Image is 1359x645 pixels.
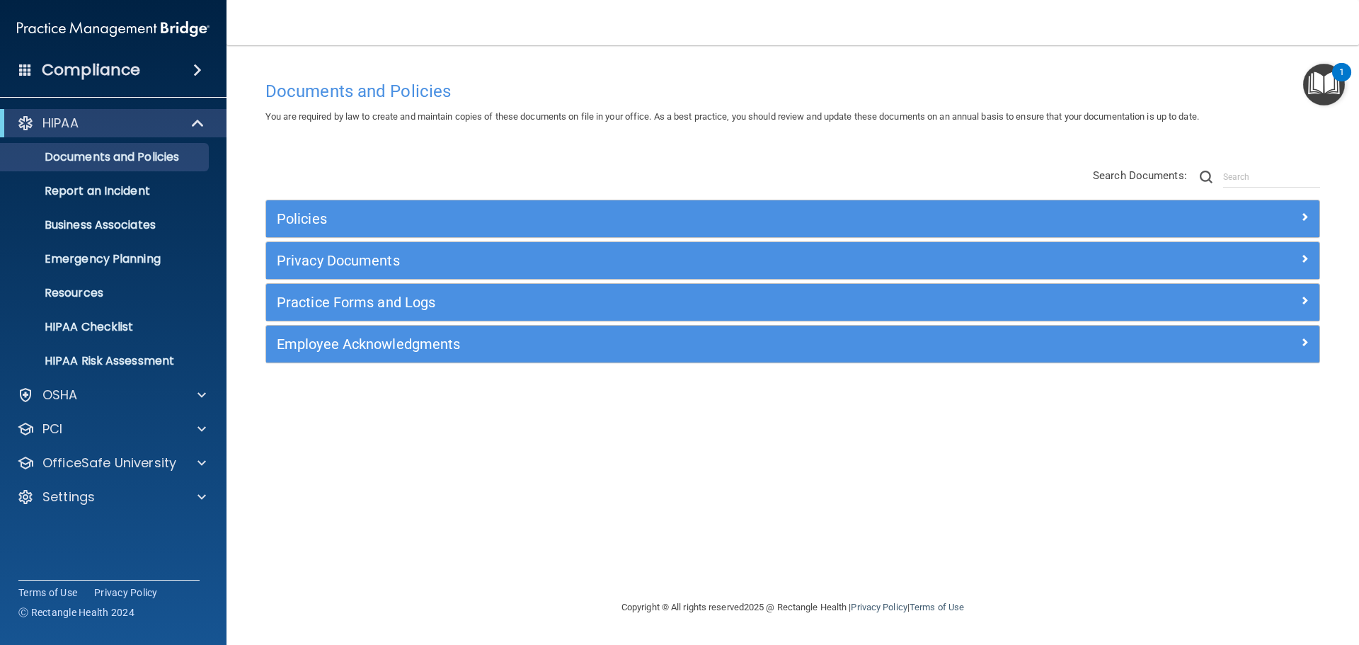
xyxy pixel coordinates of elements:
[94,586,158,600] a: Privacy Policy
[277,211,1045,227] h5: Policies
[9,184,202,198] p: Report an Incident
[18,586,77,600] a: Terms of Use
[277,333,1309,355] a: Employee Acknowledgments
[42,60,140,80] h4: Compliance
[42,421,62,438] p: PCI
[9,252,202,266] p: Emergency Planning
[17,387,206,404] a: OSHA
[1303,64,1345,105] button: Open Resource Center, 1 new notification
[1200,171,1212,183] img: ic-search.3b580494.png
[265,111,1199,122] span: You are required by law to create and maintain copies of these documents on file in your office. ...
[17,455,206,472] a: OfficeSafe University
[277,253,1045,268] h5: Privacy Documents
[42,489,95,506] p: Settings
[851,602,907,612] a: Privacy Policy
[18,605,134,620] span: Ⓒ Rectangle Health 2024
[17,115,205,132] a: HIPAA
[9,286,202,300] p: Resources
[17,489,206,506] a: Settings
[265,82,1320,101] h4: Documents and Policies
[9,218,202,232] p: Business Associates
[17,421,206,438] a: PCI
[277,291,1309,314] a: Practice Forms and Logs
[277,336,1045,352] h5: Employee Acknowledgments
[42,115,79,132] p: HIPAA
[534,585,1051,630] div: Copyright © All rights reserved 2025 @ Rectangle Health | |
[9,320,202,334] p: HIPAA Checklist
[42,387,78,404] p: OSHA
[1223,166,1320,188] input: Search
[9,150,202,164] p: Documents and Policies
[277,207,1309,230] a: Policies
[9,354,202,368] p: HIPAA Risk Assessment
[1093,169,1187,182] span: Search Documents:
[42,455,176,472] p: OfficeSafe University
[277,249,1309,272] a: Privacy Documents
[910,602,964,612] a: Terms of Use
[17,15,210,43] img: PMB logo
[1339,72,1344,91] div: 1
[277,295,1045,310] h5: Practice Forms and Logs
